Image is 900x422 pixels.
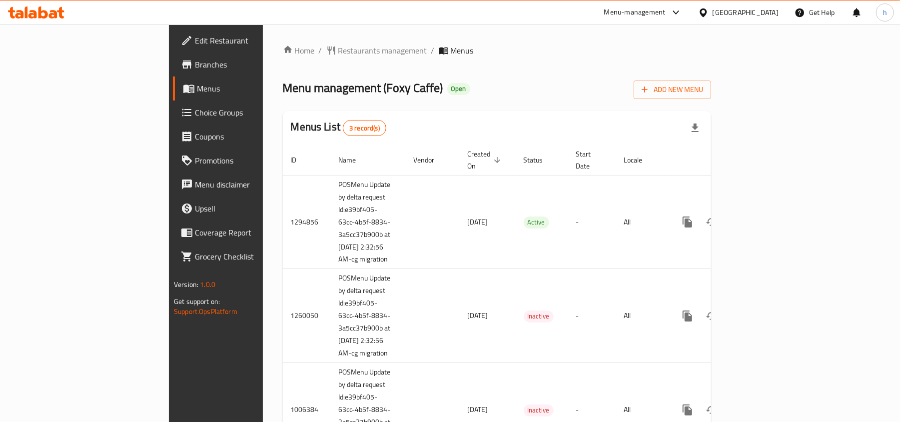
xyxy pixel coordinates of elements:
a: Coupons [173,124,319,148]
span: Coupons [195,130,311,142]
span: Active [524,216,549,228]
button: Change Status [700,210,724,234]
td: POSMenu Update by delta request Id:e39bf405-63cc-4b5f-8834-3a5cc37b900b at [DATE] 2:32:56 AM-cg m... [331,269,406,363]
span: ID [291,154,310,166]
span: [DATE] [468,215,488,228]
a: Branches [173,52,319,76]
span: Inactive [524,404,554,416]
span: Start Date [576,148,604,172]
td: - [568,175,616,269]
div: Total records count [343,120,386,136]
a: Choice Groups [173,100,319,124]
a: Promotions [173,148,319,172]
a: Upsell [173,196,319,220]
span: Menu disclaimer [195,178,311,190]
span: 3 record(s) [343,123,386,133]
nav: breadcrumb [283,44,711,56]
button: more [676,398,700,422]
button: Change Status [700,304,724,328]
span: Add New Menu [642,83,703,96]
span: Open [447,84,470,93]
div: Open [447,83,470,95]
span: Menus [197,82,311,94]
span: Locale [624,154,656,166]
span: Vendor [414,154,448,166]
span: [DATE] [468,309,488,322]
span: Choice Groups [195,106,311,118]
div: [GEOGRAPHIC_DATA] [713,7,779,18]
span: 1.0.0 [200,278,215,291]
td: - [568,269,616,363]
a: Coverage Report [173,220,319,244]
span: Promotions [195,154,311,166]
button: more [676,304,700,328]
div: Export file [683,116,707,140]
span: Status [524,154,556,166]
a: Support.OpsPlatform [174,305,237,318]
a: Restaurants management [326,44,427,56]
button: Add New Menu [634,80,711,99]
th: Actions [668,145,780,175]
a: Edit Restaurant [173,28,319,52]
td: All [616,269,668,363]
h2: Menus List [291,119,386,136]
span: Edit Restaurant [195,34,311,46]
span: Restaurants management [338,44,427,56]
span: Created On [468,148,504,172]
td: POSMenu Update by delta request Id:e39bf405-63cc-4b5f-8834-3a5cc37b900b at [DATE] 2:32:56 AM-cg m... [331,175,406,269]
span: Inactive [524,310,554,322]
button: Change Status [700,398,724,422]
a: Menu disclaimer [173,172,319,196]
td: All [616,175,668,269]
span: Name [339,154,369,166]
span: Version: [174,278,198,291]
button: more [676,210,700,234]
a: Grocery Checklist [173,244,319,268]
a: Menus [173,76,319,100]
span: Menus [451,44,474,56]
span: [DATE] [468,403,488,416]
li: / [431,44,435,56]
span: Get support on: [174,295,220,308]
span: Upsell [195,202,311,214]
span: Menu management ( Foxy Caffe ) [283,76,443,99]
div: Menu-management [604,6,666,18]
span: Grocery Checklist [195,250,311,262]
li: / [319,44,322,56]
span: Coverage Report [195,226,311,238]
span: h [883,7,887,18]
span: Branches [195,58,311,70]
